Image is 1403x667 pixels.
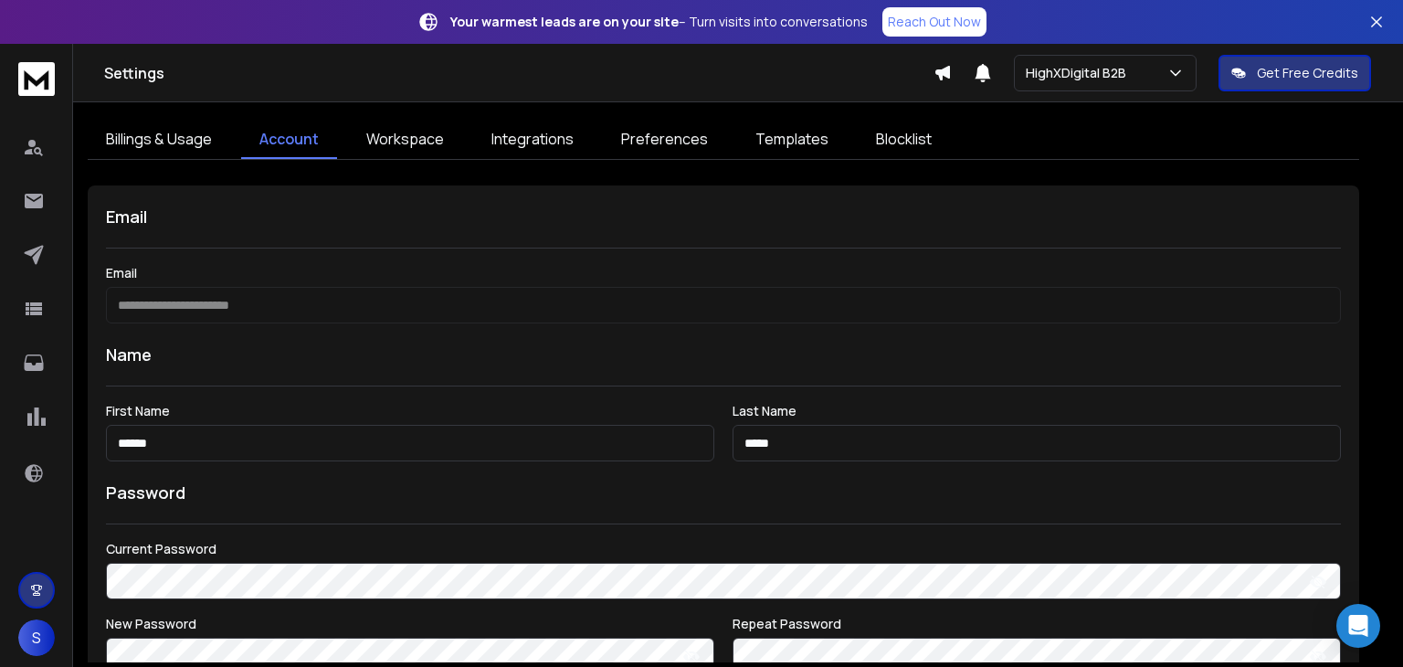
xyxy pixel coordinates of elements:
a: Preferences [603,121,726,159]
label: Last Name [733,405,1341,418]
button: S [18,619,55,656]
label: Current Password [106,543,1341,556]
strong: Your warmest leads are on your site [450,13,679,30]
a: Blocklist [858,121,950,159]
img: logo [18,62,55,96]
label: Email [106,267,1341,280]
a: Templates [737,121,847,159]
p: Get Free Credits [1257,64,1358,82]
label: New Password [106,618,714,630]
a: Reach Out Now [882,7,986,37]
a: Account [241,121,337,159]
p: Reach Out Now [888,13,981,31]
a: Integrations [473,121,592,159]
label: First Name [106,405,714,418]
a: Workspace [348,121,462,159]
p: HighXDigital B2B [1026,64,1134,82]
a: Billings & Usage [88,121,230,159]
label: Repeat Password [733,618,1341,630]
h1: Email [106,204,1341,229]
div: Open Intercom Messenger [1336,604,1380,648]
button: Get Free Credits [1218,55,1371,91]
p: – Turn visits into conversations [450,13,868,31]
h1: Name [106,342,1341,367]
h1: Password [106,480,185,505]
h1: Settings [104,62,934,84]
